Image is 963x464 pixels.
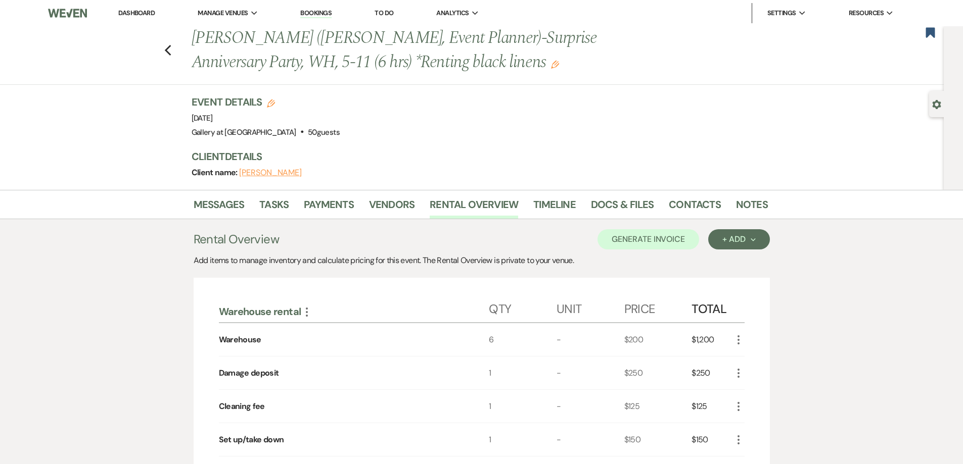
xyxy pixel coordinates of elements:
span: Resources [849,8,884,18]
div: + Add [722,235,755,243]
span: Settings [767,8,796,18]
div: Total [692,292,732,322]
div: - [557,423,624,456]
button: Generate Invoice [598,229,699,249]
a: Docs & Files [591,196,654,219]
div: Set up/take down [219,434,284,446]
a: Dashboard [118,9,155,17]
span: Gallery at [GEOGRAPHIC_DATA] [192,127,296,137]
div: Warehouse rental [219,305,489,318]
span: Analytics [436,8,469,18]
h3: Rental Overview [194,230,279,248]
div: Price [624,292,692,322]
span: 50 guests [308,127,340,137]
div: $250 [692,356,732,389]
div: - [557,323,624,356]
a: Bookings [300,9,332,18]
h1: [PERSON_NAME] ([PERSON_NAME], Event Planner)-Surprise Anniversary Party, WH, 5-11 (6 hrs) *Rentin... [192,26,645,74]
div: Cleaning fee [219,400,265,413]
div: 1 [489,356,557,389]
div: Warehouse [219,334,261,346]
button: Edit [551,60,559,69]
div: 1 [489,390,557,423]
span: [DATE] [192,113,213,123]
div: - [557,356,624,389]
div: $1,200 [692,323,732,356]
a: Contacts [669,196,721,219]
h3: Client Details [192,149,758,164]
div: - [557,390,624,423]
div: $125 [692,390,732,423]
a: Rental Overview [430,196,518,219]
button: + Add [708,229,769,249]
div: $125 [624,390,692,423]
a: Tasks [259,196,289,219]
a: To Do [375,9,393,17]
span: Manage Venues [198,8,248,18]
a: Messages [194,196,245,219]
div: 6 [489,323,557,356]
img: Weven Logo [48,3,86,24]
div: Add items to manage inventory and calculate pricing for this event. The Rental Overview is privat... [194,254,770,267]
div: 1 [489,423,557,456]
div: $200 [624,323,692,356]
button: Open lead details [932,99,941,109]
h3: Event Details [192,95,340,109]
div: Unit [557,292,624,322]
div: $250 [624,356,692,389]
div: Qty [489,292,557,322]
a: Vendors [369,196,415,219]
div: Damage deposit [219,367,279,379]
span: Client name: [192,167,240,178]
a: Notes [736,196,768,219]
div: $150 [624,423,692,456]
div: $150 [692,423,732,456]
a: Timeline [533,196,576,219]
a: Payments [304,196,354,219]
button: [PERSON_NAME] [239,169,302,177]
